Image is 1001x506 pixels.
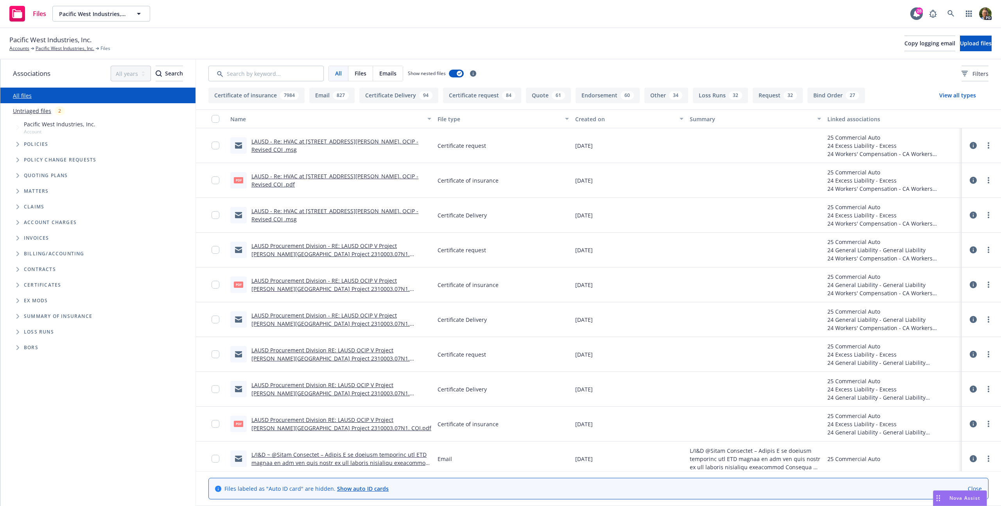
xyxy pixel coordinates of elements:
[54,106,65,115] div: 2
[438,142,486,150] span: Certificate request
[408,70,446,77] span: Show nested files
[575,420,593,428] span: [DATE]
[438,455,452,463] span: Email
[933,490,987,506] button: Nova Assist
[156,66,183,81] div: Search
[827,133,959,142] div: 25 Commercial Auto
[827,377,959,385] div: 25 Commercial Auto
[208,88,305,103] button: Certificate of insurance
[575,211,593,219] span: [DATE]
[693,88,748,103] button: Loss Runs
[827,219,959,228] div: 24 Workers' Compensation - CA Workers Compensation
[309,88,355,103] button: Email
[438,385,487,393] span: Certificate Delivery
[251,381,410,405] a: LAUSD Procurement Division RE: LAUSD OCIP V Project [PERSON_NAME][GEOGRAPHIC_DATA] Project 231000...
[24,314,92,319] span: Summary of insurance
[984,210,993,220] a: more
[827,281,959,289] div: 24 General Liability - General Liability
[13,107,51,115] a: Untriaged files
[827,428,959,436] div: 24 General Liability - General Liability
[36,45,94,52] a: Pacific West Industries, Inc.
[156,70,162,77] svg: Search
[846,91,859,100] div: 27
[575,385,593,393] span: [DATE]
[690,447,821,471] span: L/I&D @Sitam Consectet – Adipis E se doeiusm temporinc utl ETD magnaa en adm ven quis nostr ex ul...
[979,7,992,20] img: photo
[13,68,50,79] span: Associations
[827,168,959,176] div: 25 Commercial Auto
[575,176,593,185] span: [DATE]
[827,420,959,428] div: 24 Excess Liability - Excess
[904,39,955,47] span: Copy logging email
[438,350,486,359] span: Certificate request
[962,66,988,81] button: Filters
[949,495,980,501] span: Nova Assist
[33,11,46,17] span: Files
[984,141,993,150] a: more
[24,128,95,135] span: Account
[9,35,91,45] span: Pacific West Industries, Inc.
[690,115,813,123] div: Summary
[827,316,959,324] div: 24 General Liability - General Liability
[575,115,675,123] div: Created on
[251,312,410,336] a: LAUSD Procurement Division - RE: LAUSD OCIP V Project [PERSON_NAME][GEOGRAPHIC_DATA] Project 2310...
[280,91,299,100] div: 7984
[24,173,68,178] span: Quoting plans
[827,176,959,185] div: 24 Excess Liability - Excess
[827,455,880,463] div: 25 Commercial Auto
[827,211,959,219] div: 24 Excess Liability - Excess
[0,246,196,355] div: Folder Tree Example
[251,416,431,432] a: LAUSD Procurement Division RE: LAUSD OCIP V Project [PERSON_NAME][GEOGRAPHIC_DATA] Project 231000...
[24,189,48,194] span: Matters
[984,245,993,255] a: more
[576,88,640,103] button: Endorsement
[24,205,44,209] span: Claims
[438,281,499,289] span: Certificate of insurance
[644,88,688,103] button: Other
[212,115,219,123] input: Select all
[24,220,77,225] span: Account charges
[962,70,988,78] span: Filters
[827,412,959,420] div: 25 Commercial Auto
[100,45,110,52] span: Files
[13,92,32,99] a: All files
[960,36,992,51] button: Upload files
[984,384,993,394] a: more
[212,281,219,289] input: Toggle Row Selected
[984,454,993,463] a: more
[251,346,410,370] a: LAUSD Procurement Division RE: LAUSD OCIP V Project [PERSON_NAME][GEOGRAPHIC_DATA] Project 231000...
[212,350,219,358] input: Toggle Row Selected
[52,6,150,22] button: Pacific West Industries, Inc.
[784,91,797,100] div: 32
[925,6,941,22] a: Report a Bug
[827,238,959,246] div: 25 Commercial Auto
[438,246,486,254] span: Certificate request
[224,484,389,493] span: Files labeled as "Auto ID card" are hidden.
[208,66,324,81] input: Search by keyword...
[824,109,962,128] button: Linked associations
[355,69,366,77] span: Files
[438,115,560,123] div: File type
[234,421,243,427] span: pdf
[212,246,219,254] input: Toggle Row Selected
[984,176,993,185] a: more
[575,316,593,324] span: [DATE]
[972,70,988,78] span: Filters
[968,484,982,493] a: Close
[24,236,49,240] span: Invoices
[212,176,219,184] input: Toggle Row Selected
[827,289,959,297] div: 24 Workers' Compensation - CA Workers Compensation
[24,330,54,334] span: Loss Runs
[24,345,38,350] span: BORs
[212,385,219,393] input: Toggle Row Selected
[212,420,219,428] input: Toggle Row Selected
[827,273,959,281] div: 25 Commercial Auto
[251,138,418,153] a: LAUSD - Re: HVAC at [STREET_ADDRESS][PERSON_NAME]. OCIP - Revised COI .msg
[960,39,992,47] span: Upload files
[916,7,923,14] div: 28
[0,118,196,246] div: Tree Example
[24,283,61,287] span: Certificates
[24,142,48,147] span: Policies
[575,142,593,150] span: [DATE]
[927,88,988,103] button: View all types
